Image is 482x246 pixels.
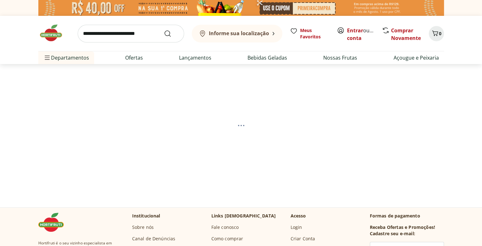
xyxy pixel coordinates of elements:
span: ou [347,27,375,42]
a: Login [291,224,302,230]
p: Formas de pagamento [370,213,444,219]
p: Links [DEMOGRAPHIC_DATA] [211,213,276,219]
a: Entrar [347,27,363,34]
h3: Cadastre seu e-mail: [370,230,415,237]
button: Menu [43,50,51,65]
a: Sobre nós [132,224,154,230]
button: Informe sua localização [192,25,282,42]
a: Lançamentos [179,54,211,61]
img: Hortifruti [38,213,70,232]
button: Carrinho [429,26,444,41]
input: search [78,25,184,42]
button: Submit Search [164,30,179,37]
span: 0 [439,30,441,36]
a: Bebidas Geladas [247,54,287,61]
h3: Receba Ofertas e Promoções! [370,224,435,230]
a: Criar Conta [291,236,315,242]
a: Canal de Denúncias [132,236,176,242]
a: Açougue e Peixaria [393,54,439,61]
a: Meus Favoritos [290,27,329,40]
span: Meus Favoritos [300,27,329,40]
p: Acesso [291,213,306,219]
a: Como comprar [211,236,243,242]
a: Criar conta [347,27,382,42]
a: Nossas Frutas [323,54,357,61]
a: Comprar Novamente [391,27,421,42]
img: Hortifruti [38,23,70,42]
a: Ofertas [125,54,143,61]
b: Informe sua localização [209,30,269,37]
a: Fale conosco [211,224,239,230]
span: Departamentos [43,50,89,65]
p: Institucional [132,213,160,219]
